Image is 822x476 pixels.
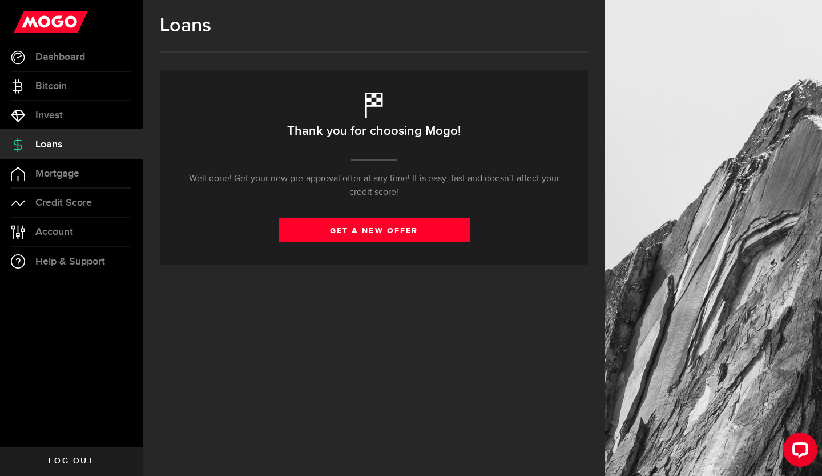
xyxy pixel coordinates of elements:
h1: Loans [160,14,588,37]
span: Dashboard [35,52,85,62]
h2: Thank you for choosing Mogo! [287,119,461,143]
span: Credit Score [35,198,92,208]
span: Loans [35,139,62,150]
span: Invest [35,110,63,121]
span: Help & Support [35,257,105,267]
span: Bitcoin [35,81,67,91]
span: Log out [49,457,94,465]
a: get a new offer [279,218,470,242]
span: Account [35,227,73,237]
iframe: LiveChat chat widget [774,428,822,476]
p: Well done! Get your new pre-approval offer at any time! It is easy, fast and doesn’t affect your ... [183,172,565,199]
span: Mortgage [35,169,79,179]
